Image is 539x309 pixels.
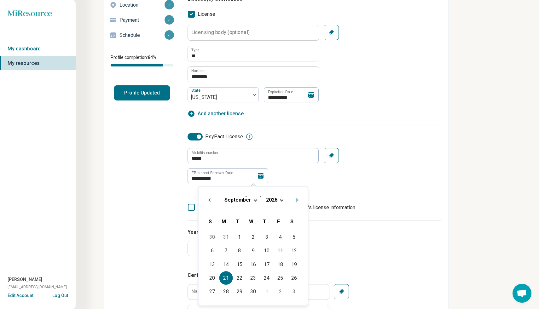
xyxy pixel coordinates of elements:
[206,244,219,257] div: Choose Sunday, September 6th, 2026
[188,46,319,61] input: credential.licenses.0.name
[198,186,308,306] div: Choose Date
[260,244,274,257] div: Choose Thursday, September 10th, 2026
[198,204,355,210] span: I am under supervision, so I will list my supervisor’s license information
[191,30,250,35] label: Licensing body (optional)
[287,244,301,257] div: Choose Saturday, September 12th, 2026
[246,230,260,244] div: Choose Wednesday, September 2nd, 2026
[204,194,214,204] button: Previous Month
[191,48,200,52] label: Type
[266,197,277,203] span: 2026
[219,230,233,244] div: Choose Monday, August 31st, 2026
[191,69,205,73] label: Number
[266,197,278,203] button: 2026
[274,271,287,285] div: Choose Friday, September 25th, 2026
[260,258,274,271] div: Choose Thursday, September 17th, 2026
[249,219,253,225] span: W
[206,285,219,298] div: Choose Sunday, September 27th, 2026
[206,271,219,285] div: Choose Sunday, September 20th, 2026
[233,244,246,257] div: Choose Tuesday, September 8th, 2026
[206,258,219,271] div: Choose Sunday, September 13th, 2026
[513,284,531,303] div: Open chat
[260,230,274,244] div: Choose Thursday, September 3rd, 2026
[246,271,260,285] div: Choose Wednesday, September 23rd, 2026
[260,285,274,298] div: Choose Thursday, October 1st, 2026
[274,258,287,271] div: Choose Friday, September 18th, 2026
[104,13,180,28] a: Payment
[246,244,260,257] div: Choose Wednesday, September 9th, 2026
[233,271,246,285] div: Choose Tuesday, September 22nd, 2026
[260,271,274,285] div: Choose Thursday, September 24th, 2026
[274,244,287,257] div: Choose Friday, September 11th, 2026
[233,258,246,271] div: Choose Tuesday, September 15th, 2026
[246,285,260,298] div: Choose Wednesday, September 30th, 2026
[188,133,243,140] label: PsyPact License
[224,197,251,203] span: September
[219,285,233,298] div: Choose Monday, September 28th, 2026
[8,276,42,283] span: [PERSON_NAME]
[8,292,33,299] button: Edit Account
[219,244,233,257] div: Choose Monday, September 7th, 2026
[246,258,260,271] div: Choose Wednesday, September 16th, 2026
[274,230,287,244] div: Choose Friday, September 4th, 2026
[104,50,180,70] div: Profile completion:
[224,197,252,203] button: September
[233,285,246,298] div: Choose Tuesday, September 29th, 2026
[219,271,233,285] div: Choose Monday, September 21st, 2026
[119,31,165,39] p: Schedule
[119,1,165,9] p: Location
[148,55,156,60] span: 84 %
[119,16,165,24] p: Payment
[290,219,293,225] span: S
[8,284,67,290] span: [EMAIL_ADDRESS][DOMAIN_NAME]
[293,194,303,204] button: Next Month
[287,271,301,285] div: Choose Saturday, September 26th, 2026
[233,230,246,244] div: Choose Tuesday, September 1st, 2026
[206,230,219,244] div: Choose Sunday, August 30th, 2026
[204,194,303,203] h2: [DATE]
[198,110,244,117] span: Add another license
[209,219,212,225] span: S
[206,230,301,298] div: Month September, 2026
[198,10,215,18] span: License
[263,219,266,225] span: T
[104,28,180,43] a: Schedule
[111,64,173,66] div: Profile completion
[287,258,301,271] div: Choose Saturday, September 19th, 2026
[188,228,441,236] h3: Years of experience
[114,85,170,100] button: Profile Updated
[236,219,239,225] span: T
[188,110,244,117] button: Add another license
[287,285,301,298] div: Choose Saturday, October 3rd, 2026
[188,272,441,279] h3: Certification(s) / specialized training
[52,292,68,297] button: Log Out
[219,258,233,271] div: Choose Monday, September 14th, 2026
[277,219,280,225] span: F
[222,219,226,225] span: M
[191,88,202,93] label: State
[191,289,233,294] label: Name of authority
[287,230,301,244] div: Choose Saturday, September 5th, 2026
[274,285,287,298] div: Choose Friday, October 2nd, 2026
